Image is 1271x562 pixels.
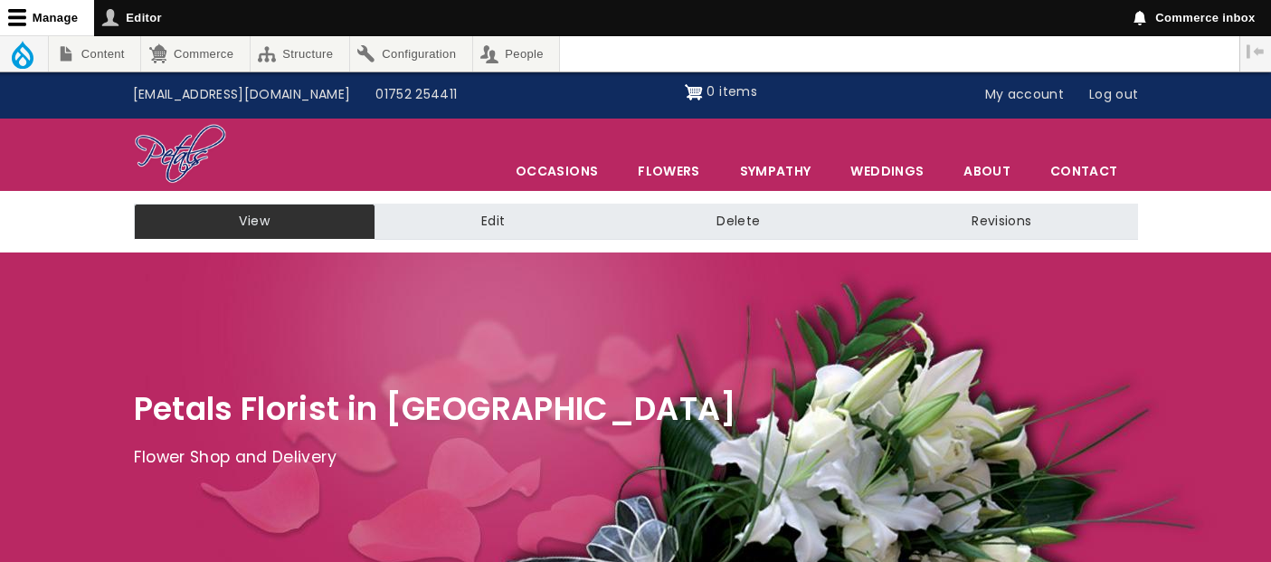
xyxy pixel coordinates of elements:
span: Petals Florist in [GEOGRAPHIC_DATA] [134,386,737,431]
a: Configuration [350,36,472,71]
a: Structure [251,36,349,71]
span: Weddings [831,152,943,190]
a: 01752 254411 [363,78,470,112]
a: Sympathy [721,152,830,190]
a: Flowers [619,152,718,190]
a: Shopping cart 0 items [685,78,757,107]
a: Edit [375,204,611,240]
span: Occasions [497,152,617,190]
a: View [134,204,375,240]
button: Vertical orientation [1240,36,1271,67]
a: [EMAIL_ADDRESS][DOMAIN_NAME] [120,78,364,112]
img: Home [134,123,227,186]
a: Contact [1031,152,1136,190]
img: Shopping cart [685,78,703,107]
a: Content [49,36,140,71]
a: About [944,152,1029,190]
p: Flower Shop and Delivery [134,444,1138,472]
a: My account [972,78,1077,112]
a: Revisions [866,204,1137,240]
a: Log out [1077,78,1151,112]
a: People [473,36,560,71]
nav: Tabs [120,204,1152,240]
a: Commerce [141,36,249,71]
span: 0 items [707,82,756,100]
a: Delete [611,204,866,240]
